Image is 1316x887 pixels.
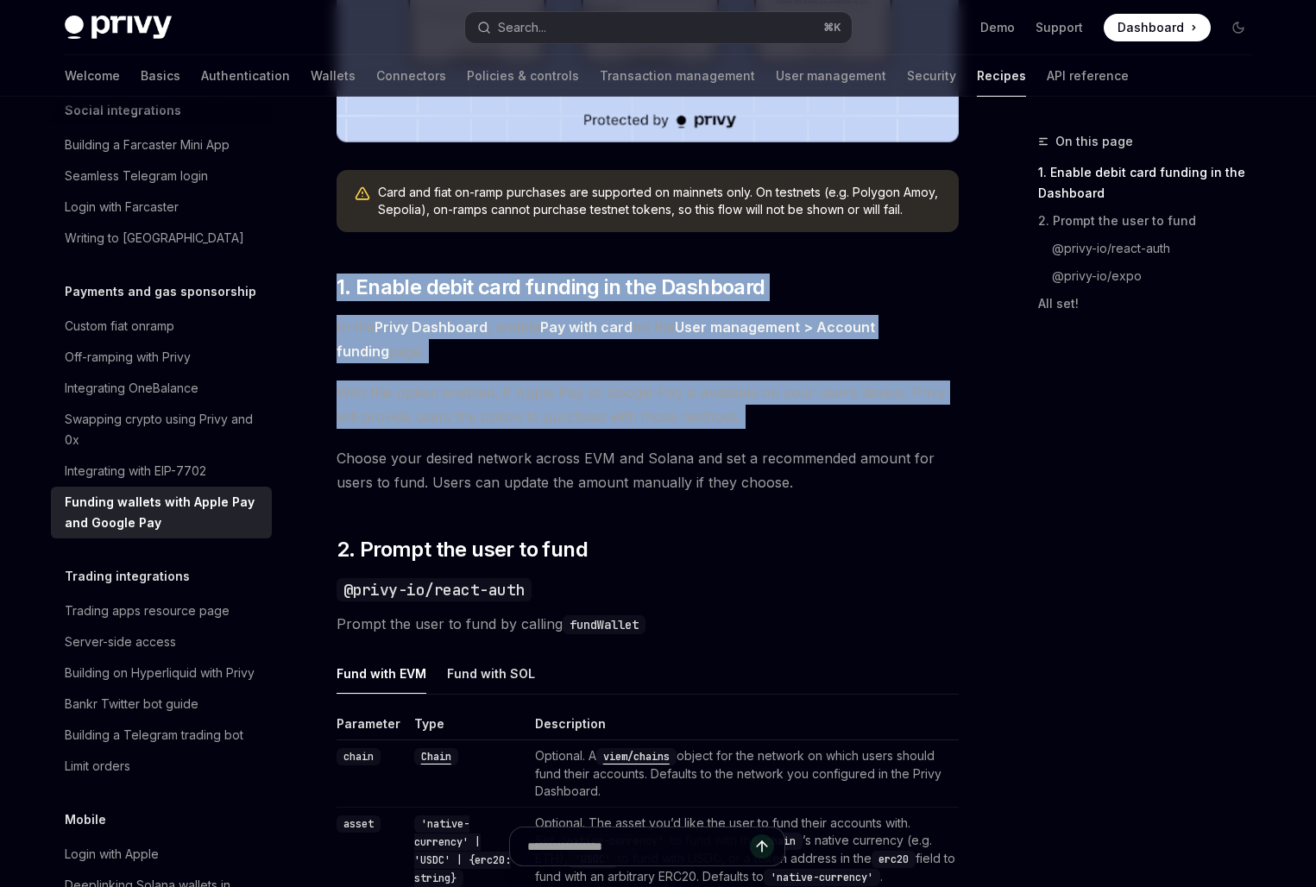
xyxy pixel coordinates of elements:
[528,740,959,808] td: Optional. A object for the network on which users should fund their accounts. Defaults to the net...
[201,55,290,97] a: Authentication
[337,815,381,833] code: asset
[65,55,120,97] a: Welcome
[447,653,535,694] div: Fund with SOL
[527,827,750,865] input: Ask a question...
[51,311,272,342] a: Custom fiat onramp
[337,315,959,363] span: In the , enable on the page.
[65,492,261,533] div: Funding wallets with Apple Pay and Google Pay
[498,17,546,38] div: Search...
[65,632,176,652] div: Server-side access
[337,748,381,765] code: chain
[65,409,261,450] div: Swapping crypto using Privy and 0x
[1118,19,1184,36] span: Dashboard
[51,160,272,192] a: Seamless Telegram login
[1038,159,1266,207] a: 1. Enable debit card funding in the Dashboard
[337,536,588,563] span: 2. Prompt the user to fund
[65,16,172,40] img: dark logo
[823,21,841,35] span: ⌘ K
[375,318,488,337] a: Privy Dashboard
[337,274,765,301] span: 1. Enable debit card funding in the Dashboard
[407,715,528,740] th: Type
[65,166,208,186] div: Seamless Telegram login
[1047,55,1129,97] a: API reference
[596,748,677,763] a: viem/chains
[65,725,243,745] div: Building a Telegram trading bot
[51,595,272,626] a: Trading apps resource page
[51,720,272,751] a: Building a Telegram trading bot
[977,55,1026,97] a: Recipes
[65,281,256,302] h5: Payments and gas sponsorship
[378,184,941,218] div: Card and fiat on-ramp purchases are supported on mainnets only. On testnets (e.g. Polygon Amoy, S...
[51,657,272,689] a: Building on Hyperliquid with Privy
[596,748,677,765] code: viem/chains
[337,381,959,429] span: With this option enabled, if Apple Pay or Google Pay is available on your user’s device, Privy wi...
[337,578,532,601] code: @privy-io/react-auth
[750,834,774,859] button: Send message
[65,461,206,481] div: Integrating with EIP-7702
[1055,131,1133,152] span: On this page
[51,342,272,373] a: Off-ramping with Privy
[65,566,190,587] h5: Trading integrations
[51,192,272,223] a: Login with Farcaster
[1036,19,1083,36] a: Support
[467,55,579,97] a: Policies & controls
[51,689,272,720] a: Bankr Twitter bot guide
[65,663,255,683] div: Building on Hyperliquid with Privy
[600,55,755,97] a: Transaction management
[65,228,244,248] div: Writing to [GEOGRAPHIC_DATA]
[414,748,458,763] a: Chain
[980,19,1015,36] a: Demo
[337,612,959,636] span: Prompt the user to fund by calling
[65,756,130,777] div: Limit orders
[376,55,446,97] a: Connectors
[337,715,407,740] th: Parameter
[65,809,106,830] h5: Mobile
[528,715,959,740] th: Description
[1104,14,1211,41] a: Dashboard
[51,129,272,160] a: Building a Farcaster Mini App
[776,55,886,97] a: User management
[414,748,458,765] code: Chain
[354,186,371,203] svg: Warning
[337,653,426,694] div: Fund with EVM
[414,815,511,887] code: 'native-currency' | 'USDC' | {erc20: string}
[51,626,272,657] a: Server-side access
[311,55,356,97] a: Wallets
[51,223,272,254] a: Writing to [GEOGRAPHIC_DATA]
[141,55,180,97] a: Basics
[563,615,645,634] code: fundWallet
[51,373,272,404] a: Integrating OneBalance
[1038,262,1266,290] a: @privy-io/expo
[1038,207,1266,235] a: 2. Prompt the user to fund
[337,446,959,494] span: Choose your desired network across EVM and Solana and set a recommended amount for users to fund....
[65,844,159,865] div: Login with Apple
[51,839,272,870] a: Login with Apple
[1225,14,1252,41] button: Toggle dark mode
[65,601,230,621] div: Trading apps resource page
[65,347,191,368] div: Off-ramping with Privy
[465,12,852,43] button: Open search
[1038,290,1266,318] a: All set!
[51,751,272,782] a: Limit orders
[65,378,198,399] div: Integrating OneBalance
[540,318,633,336] strong: Pay with card
[51,487,272,538] a: Funding wallets with Apple Pay and Google Pay
[65,135,230,155] div: Building a Farcaster Mini App
[51,404,272,456] a: Swapping crypto using Privy and 0x
[1038,235,1266,262] a: @privy-io/react-auth
[907,55,956,97] a: Security
[65,316,174,337] div: Custom fiat onramp
[65,197,179,217] div: Login with Farcaster
[51,456,272,487] a: Integrating with EIP-7702
[65,694,198,714] div: Bankr Twitter bot guide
